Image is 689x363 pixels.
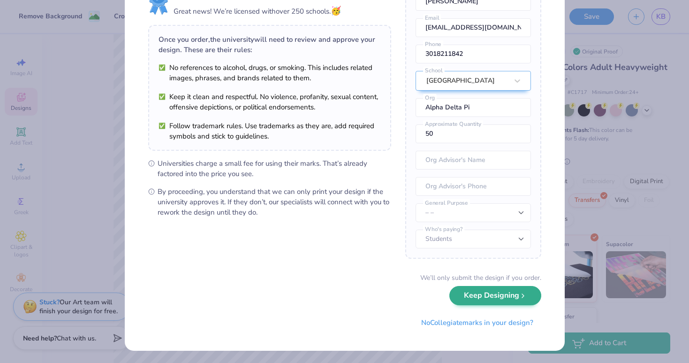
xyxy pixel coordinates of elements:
[159,92,381,112] li: Keep it clean and respectful. No violence, profanity, sexual content, offensive depictions, or po...
[159,62,381,83] li: No references to alcohol, drugs, or smoking. This includes related images, phrases, and brands re...
[159,34,381,55] div: Once you order, the university will need to review and approve your design. These are their rules:
[331,5,341,16] span: 🥳
[416,45,531,63] input: Phone
[416,151,531,170] input: Org Advisor's Name
[416,177,531,196] input: Org Advisor's Phone
[158,158,391,179] span: Universities charge a small fee for using their marks. That’s already factored into the price you...
[416,98,531,117] input: Org
[416,18,531,37] input: Email
[413,313,541,332] button: NoCollegiatemarks in your design?
[158,186,391,217] span: By proceeding, you understand that we can only print your design if the university approves it. I...
[420,273,541,283] div: We’ll only submit the design if you order.
[159,121,381,141] li: Follow trademark rules. Use trademarks as they are, add required symbols and stick to guidelines.
[449,286,541,305] button: Keep Designing
[416,124,531,143] input: Approximate Quantity
[174,5,341,17] div: Great news! We’re licensed with over 250 schools.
